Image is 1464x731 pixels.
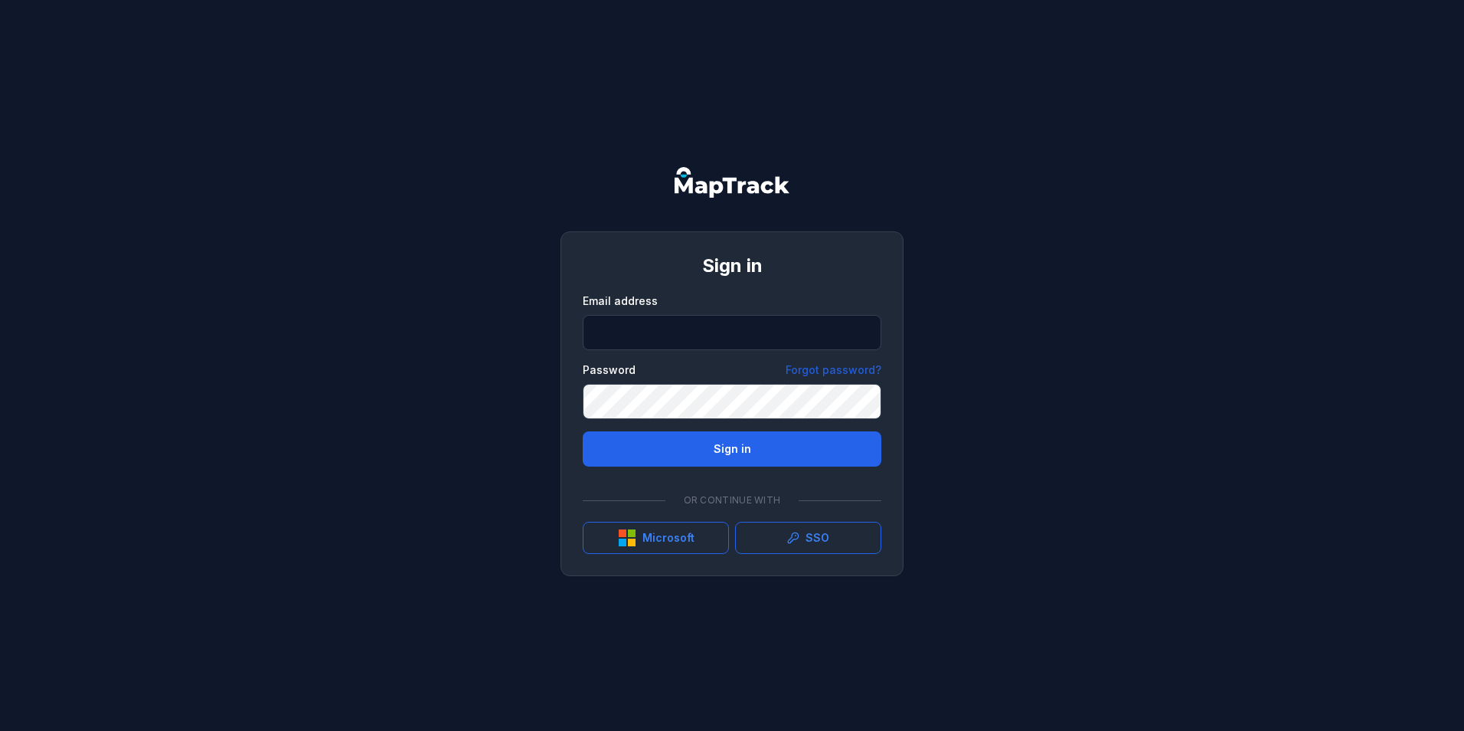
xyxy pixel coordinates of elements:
[786,362,881,378] a: Forgot password?
[583,522,729,554] button: Microsoft
[583,254,881,278] h1: Sign in
[650,167,814,198] nav: Global
[735,522,881,554] a: SSO
[583,431,881,467] button: Sign in
[583,485,881,516] div: Or continue with
[583,293,658,309] label: Email address
[583,362,636,378] label: Password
